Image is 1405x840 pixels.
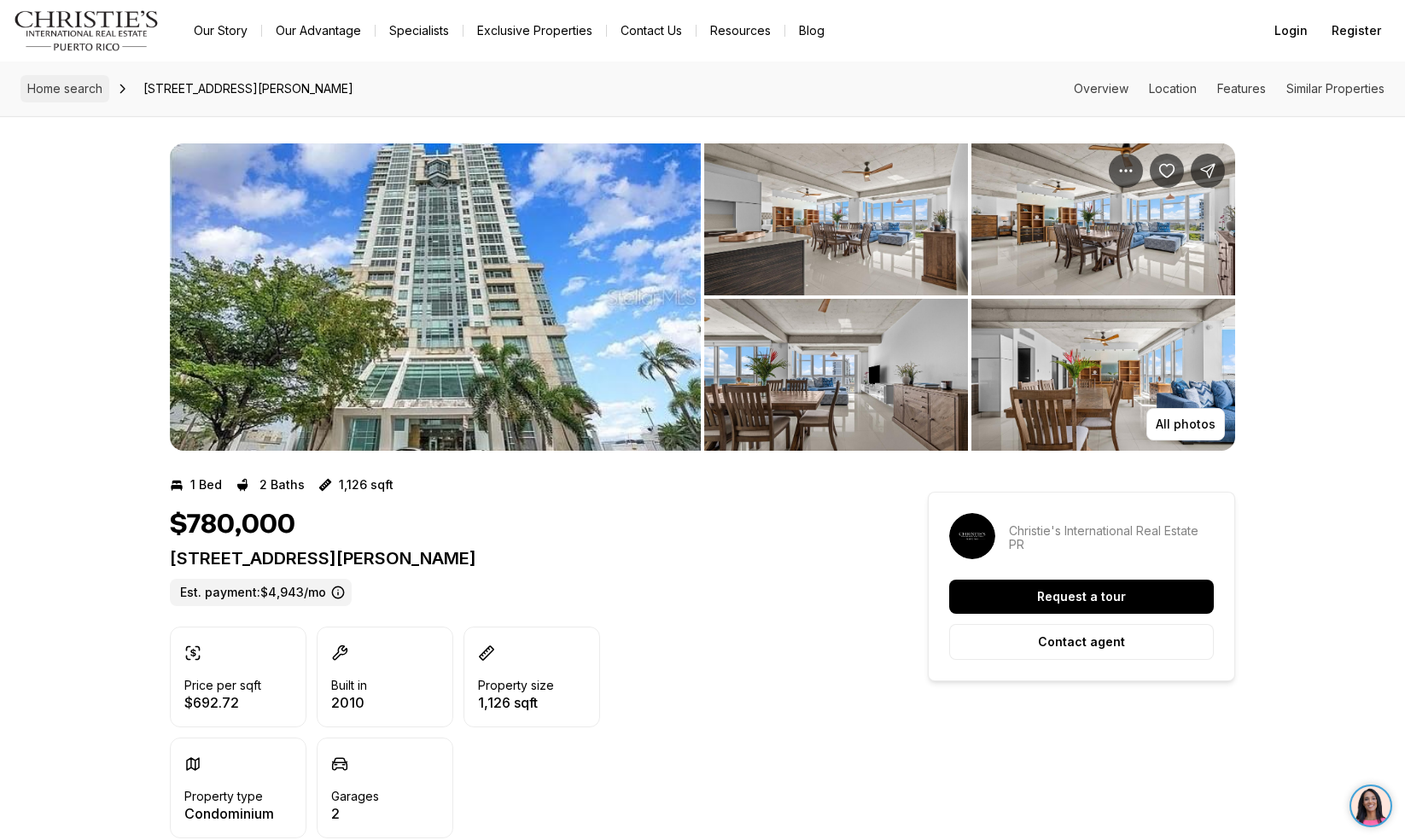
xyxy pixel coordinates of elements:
[180,19,261,43] a: Our Story
[704,143,968,295] button: View image gallery
[1274,24,1308,38] span: Login
[1009,524,1214,551] p: Christie's International Real Estate PR
[14,10,160,51] img: logo
[478,679,554,692] p: Property size
[1074,82,1385,96] nav: Page section menu
[10,10,50,50] img: be3d4b55-7850-4bcb-9297-a2f9cd376e78.png
[339,478,394,492] p: 1,126 sqft
[376,19,463,43] a: Specialists
[170,509,295,541] h1: $780,000
[704,143,1235,451] li: 2 of 13
[949,624,1214,660] button: Contact agent
[1109,154,1143,188] button: Property options
[190,478,222,492] p: 1 Bed
[184,807,274,820] p: Condominium
[331,696,367,709] p: 2010
[785,19,838,43] a: Blog
[1332,24,1381,38] span: Register
[1146,408,1225,440] button: All photos
[1149,81,1197,96] a: Skip to: Location
[137,75,360,102] span: [STREET_ADDRESS][PERSON_NAME]
[971,299,1235,451] button: View image gallery
[971,143,1235,295] button: View image gallery
[170,143,1235,451] div: Listing Photos
[259,478,305,492] p: 2 Baths
[184,790,263,803] p: Property type
[331,790,379,803] p: Garages
[1286,81,1385,96] a: Skip to: Similar Properties
[1321,14,1391,48] button: Register
[170,579,352,606] label: Est. payment: $4,943/mo
[1074,81,1128,96] a: Skip to: Overview
[1191,154,1225,188] button: Share Property: 404 DE LA CONSTITUCION AVE #1104
[463,19,606,43] a: Exclusive Properties
[20,75,109,102] a: Home search
[1156,417,1216,431] p: All photos
[1037,590,1126,604] p: Request a tour
[170,548,866,569] p: [STREET_ADDRESS][PERSON_NAME]
[697,19,784,43] a: Resources
[949,580,1214,614] button: Request a tour
[331,807,379,820] p: 2
[331,679,367,692] p: Built in
[607,19,696,43] button: Contact Us
[262,19,375,43] a: Our Advantage
[1217,81,1266,96] a: Skip to: Features
[27,81,102,96] span: Home search
[1264,14,1318,48] button: Login
[170,143,701,451] button: View image gallery
[1038,635,1125,649] p: Contact agent
[1150,154,1184,188] button: Save Property: 404 DE LA CONSTITUCION AVE #1104
[184,679,261,692] p: Price per sqft
[170,143,701,451] li: 1 of 13
[478,696,554,709] p: 1,126 sqft
[704,299,968,451] button: View image gallery
[184,696,261,709] p: $692.72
